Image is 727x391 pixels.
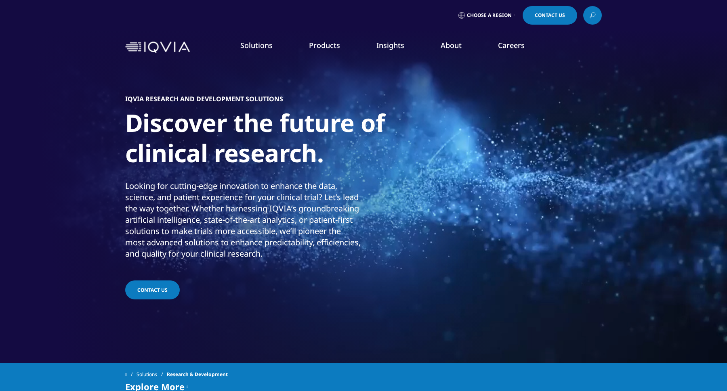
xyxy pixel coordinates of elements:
span: Research & Development [167,367,228,382]
span: Contact Us [535,13,565,18]
h1: Discover the future of clinical research. [125,108,428,173]
a: Contact Us [125,280,180,299]
a: About [441,40,462,50]
a: Careers [498,40,525,50]
p: Looking for cutting-edge innovation to enhance the data, science, and patient experience for your... [125,180,361,264]
h5: IQVIA RESEARCH AND DEVELOPMENT SOLUTIONS [125,95,283,103]
a: Solutions [137,367,167,382]
img: IQVIA Healthcare Information Technology and Pharma Clinical Research Company [125,42,190,53]
a: Products [309,40,340,50]
nav: Primary [193,28,602,66]
span: Choose a Region [467,12,512,19]
a: Insights [376,40,404,50]
a: Solutions [240,40,273,50]
a: Contact Us [523,6,577,25]
span: Contact Us [137,286,168,293]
